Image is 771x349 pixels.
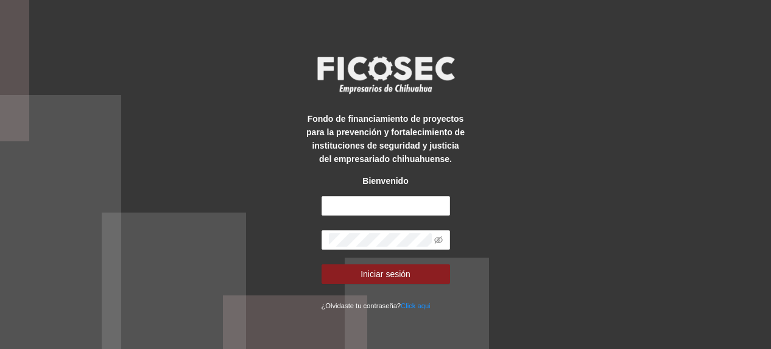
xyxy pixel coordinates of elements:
[322,302,431,309] small: ¿Olvidaste tu contraseña?
[361,267,410,281] span: Iniciar sesión
[322,264,450,284] button: Iniciar sesión
[434,236,443,244] span: eye-invisible
[362,176,408,186] strong: Bienvenido
[306,114,465,164] strong: Fondo de financiamiento de proyectos para la prevención y fortalecimiento de instituciones de seg...
[401,302,431,309] a: Click aqui
[309,52,462,97] img: logo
